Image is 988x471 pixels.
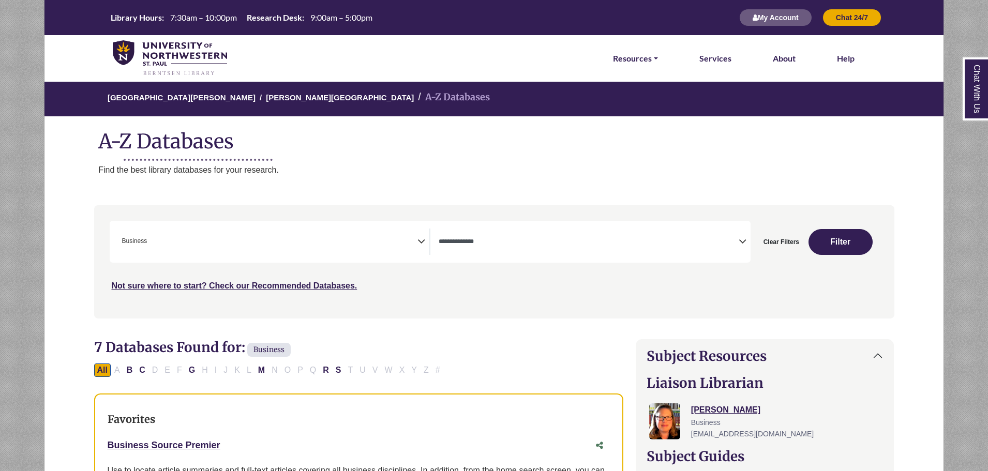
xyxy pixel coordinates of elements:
[118,236,147,246] li: Business
[98,163,944,177] p: Find the best library databases for your research.
[44,121,944,153] h1: A-Z Databases
[108,440,220,450] a: Business Source Premier
[122,236,147,246] span: Business
[94,339,245,356] span: 7 Databases Found for:
[613,52,658,65] a: Resources
[809,229,873,255] button: Submit for Search Results
[124,363,136,377] button: Filter Results B
[320,363,332,377] button: Filter Results R
[439,238,739,247] textarea: Search
[247,343,291,357] span: Business
[170,12,237,22] span: 7:30am – 10:00pm
[108,92,256,102] a: [GEOGRAPHIC_DATA][PERSON_NAME]
[266,92,414,102] a: [PERSON_NAME][GEOGRAPHIC_DATA]
[589,436,610,455] button: Share this database
[94,363,111,377] button: All
[310,12,372,22] span: 9:00am – 5:00pm
[186,363,198,377] button: Filter Results G
[414,90,490,105] li: A-Z Databases
[773,52,796,65] a: About
[822,9,881,26] button: Chat 24/7
[108,413,610,426] h3: Favorites
[699,52,731,65] a: Services
[113,40,227,77] img: library_home
[647,375,884,391] h2: Liaison Librarian
[44,81,944,116] nav: breadcrumb
[647,448,884,464] h2: Subject Guides
[149,238,154,247] textarea: Search
[107,12,377,22] table: Hours Today
[757,229,806,255] button: Clear Filters
[243,12,305,23] th: Research Desk:
[691,405,760,414] a: [PERSON_NAME]
[649,403,680,439] img: Jessica Moore
[94,205,894,318] nav: Search filters
[837,52,855,65] a: Help
[136,363,148,377] button: Filter Results C
[333,363,345,377] button: Filter Results S
[739,13,812,22] a: My Account
[112,281,357,290] a: Not sure where to start? Check our Recommended Databases.
[691,430,814,438] span: [EMAIL_ADDRESS][DOMAIN_NAME]
[107,12,377,24] a: Hours Today
[636,340,894,372] button: Subject Resources
[94,365,444,374] div: Alpha-list to filter by first letter of database name
[822,13,881,22] a: Chat 24/7
[739,9,812,26] button: My Account
[255,363,268,377] button: Filter Results M
[691,418,721,427] span: Business
[107,12,164,23] th: Library Hours:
